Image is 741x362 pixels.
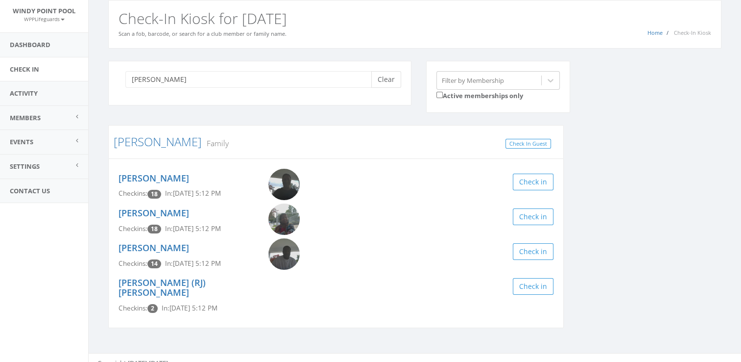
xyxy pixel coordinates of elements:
[513,243,553,260] button: Check in
[147,225,161,233] span: Checkin count
[513,278,553,295] button: Check in
[442,76,504,85] div: Filter by Membership
[165,224,221,233] span: In: [DATE] 5:12 PM
[24,14,65,23] a: WPPLifeguards
[10,113,41,122] span: Members
[10,162,40,171] span: Settings
[162,304,217,312] span: In: [DATE] 5:12 PM
[119,304,147,312] span: Checkins:
[119,259,147,268] span: Checkins:
[114,133,202,150] a: [PERSON_NAME]
[147,259,161,268] span: Checkin count
[674,29,711,36] span: Check-In Kiosk
[147,190,161,199] span: Checkin count
[505,139,551,149] a: Check In Guest
[119,277,206,298] a: [PERSON_NAME] (RJ) [PERSON_NAME]
[125,71,379,88] input: Search a name to check in
[436,90,523,101] label: Active memberships only
[165,259,221,268] span: In: [DATE] 5:12 PM
[119,172,189,184] a: [PERSON_NAME]
[119,10,711,26] h2: Check-In Kiosk for [DATE]
[119,224,147,233] span: Checkins:
[268,169,300,200] img: Terri_Daniels.png
[268,204,300,235] img: Jocelyn_Daniels.png
[268,238,300,270] img: Rashawn_Daniels.png
[371,71,401,88] button: Clear
[165,189,221,198] span: In: [DATE] 5:12 PM
[119,242,189,254] a: [PERSON_NAME]
[202,138,229,149] small: Family
[119,189,147,198] span: Checkins:
[119,30,287,37] small: Scan a fob, barcode, or search for a club member or family name.
[10,186,50,195] span: Contact Us
[513,208,553,225] button: Check in
[647,29,663,36] a: Home
[119,207,189,219] a: [PERSON_NAME]
[147,304,158,313] span: Checkin count
[10,137,33,146] span: Events
[436,92,443,98] input: Active memberships only
[24,16,65,23] small: WPPLifeguards
[513,174,553,190] button: Check in
[13,6,75,15] span: Windy Point Pool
